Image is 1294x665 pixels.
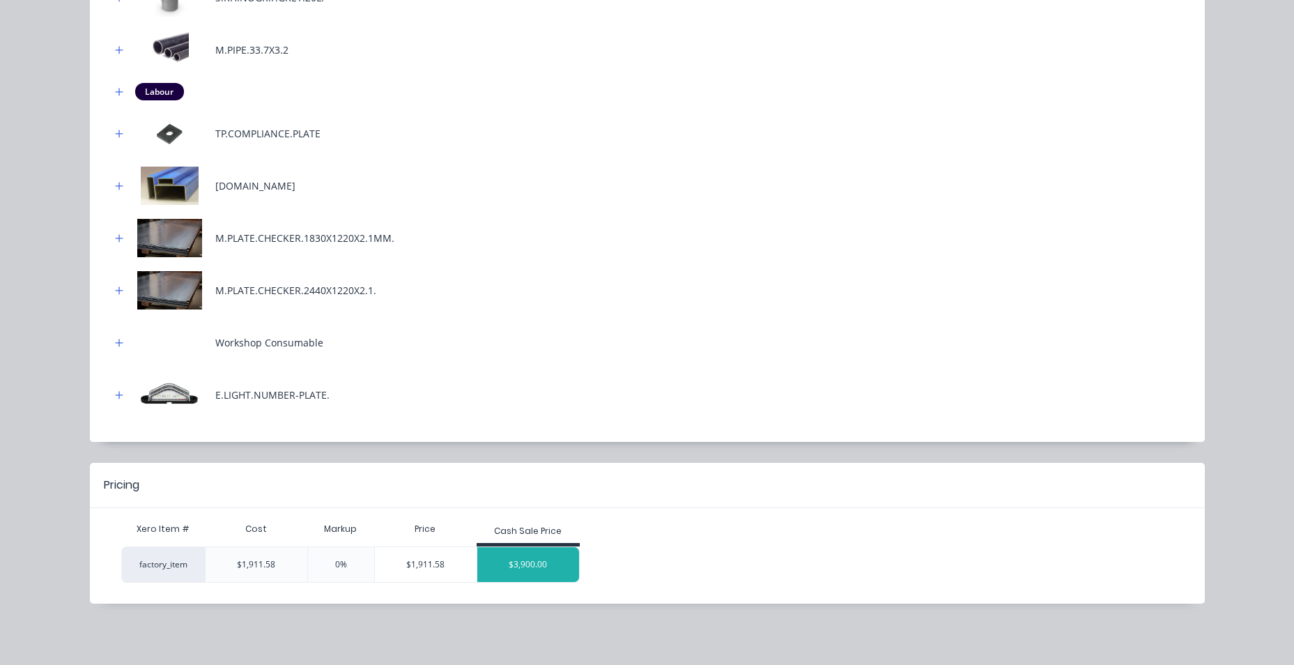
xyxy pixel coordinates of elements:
div: Price [374,515,477,543]
div: Markup [307,515,374,543]
div: $1,911.58 [205,546,308,583]
div: Labour [135,83,184,100]
img: M.PLATE.CHECKER.2440X1220X2.1. [135,271,205,309]
div: 0% [307,546,374,583]
img: E.LIGHT.NUMBER-PLATE. [135,376,205,414]
img: M.PIPE.33.7X3.2 [135,31,205,69]
div: M.PIPE.33.7X3.2 [215,43,288,57]
div: Xero Item # [121,515,205,543]
img: M.RHS.75X50X3.BLUE [135,167,205,205]
img: TP.COMPLIANCE.PLATE [135,114,205,153]
div: $3,900.00 [477,547,579,582]
div: M.PLATE.CHECKER.2440X1220X2.1. [215,283,376,298]
img: M.PLATE.CHECKER.1830X1220X2.1MM. [135,219,205,257]
div: [DOMAIN_NAME] [215,178,295,193]
div: Cash Sale Price [494,525,562,537]
div: E.LIGHT.NUMBER-PLATE. [215,388,330,402]
div: Pricing [104,477,139,494]
div: TP.COMPLIANCE.PLATE [215,126,321,141]
div: $1,911.58 [375,547,477,582]
div: Workshop Consumable [215,335,323,350]
div: Cost [205,515,308,543]
div: M.PLATE.CHECKER.1830X1220X2.1MM. [215,231,394,245]
div: factory_item [121,546,205,583]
